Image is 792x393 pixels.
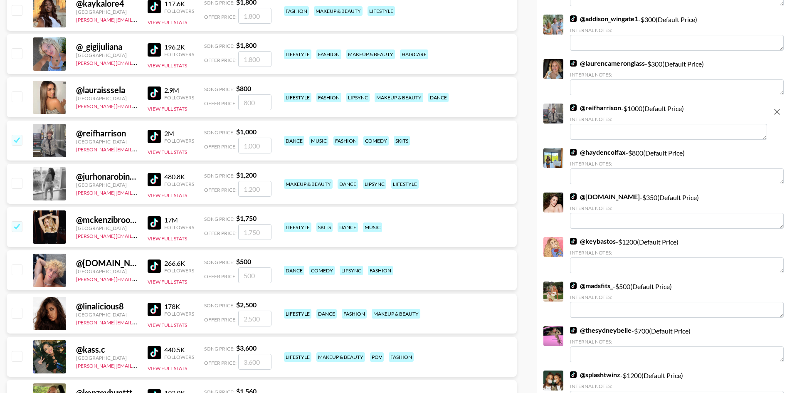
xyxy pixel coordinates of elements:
button: View Full Stats [148,149,187,155]
div: lifestyle [368,6,395,16]
span: Offer Price: [204,273,237,279]
div: 440.5K [164,346,194,354]
div: [GEOGRAPHIC_DATA] [76,268,138,274]
div: [GEOGRAPHIC_DATA] [76,95,138,101]
div: fashion [316,93,341,102]
div: - $ 800 (Default Price) [570,148,784,184]
img: TikTok [148,87,161,100]
input: 3,600 [238,354,271,370]
a: @addison_wingate1 [570,15,638,23]
div: Followers [164,138,194,144]
div: [GEOGRAPHIC_DATA] [76,9,138,15]
div: makeup & beauty [375,93,423,102]
div: comedy [363,136,389,146]
div: - $ 350 (Default Price) [570,193,784,229]
span: Song Price: [204,216,234,222]
a: @[DOMAIN_NAME] [570,193,640,201]
div: - $ 500 (Default Price) [570,282,784,318]
div: music [309,136,328,146]
div: lifestyle [284,222,311,232]
img: TikTok [148,43,161,57]
div: makeup & beauty [316,352,365,362]
div: 266.6K [164,259,194,267]
div: @ [DOMAIN_NAME][PERSON_NAME] [76,258,138,268]
img: TikTok [148,346,161,359]
a: [PERSON_NAME][EMAIL_ADDRESS][DOMAIN_NAME] [76,274,199,282]
a: [PERSON_NAME][EMAIL_ADDRESS][DOMAIN_NAME] [76,15,199,23]
div: fashion [342,309,367,319]
input: 1,800 [238,51,271,67]
div: Internal Notes: [570,205,784,211]
img: TikTok [570,282,577,289]
strong: $ 800 [236,84,251,92]
a: [PERSON_NAME][EMAIL_ADDRESS][DOMAIN_NAME] [76,101,199,109]
div: lifestyle [284,309,311,319]
img: TikTok [570,104,577,111]
div: 2M [164,129,194,138]
img: TikTok [570,238,577,245]
a: [PERSON_NAME][EMAIL_ADDRESS][DOMAIN_NAME] [76,58,199,66]
div: dance [284,266,304,275]
img: TikTok [570,149,577,156]
img: TikTok [570,371,577,378]
input: 2,500 [238,311,271,326]
div: Internal Notes: [570,383,784,389]
div: [GEOGRAPHIC_DATA] [76,52,138,58]
div: makeup & beauty [346,49,395,59]
img: TikTok [570,327,577,334]
div: - $ 1000 (Default Price) [570,104,767,140]
div: - $ 300 (Default Price) [570,59,784,95]
div: lipsync [340,266,363,275]
img: TikTok [148,260,161,273]
a: [PERSON_NAME][EMAIL_ADDRESS][DOMAIN_NAME] [76,361,199,369]
a: [PERSON_NAME][EMAIL_ADDRESS][DOMAIN_NAME] [76,188,199,196]
div: haircare [400,49,428,59]
a: @haydencolfax [570,148,626,156]
div: 480.8K [164,173,194,181]
div: lipsync [346,93,370,102]
div: Followers [164,51,194,57]
span: Song Price: [204,346,234,352]
div: @ reifharrison [76,128,138,138]
div: pov [370,352,384,362]
input: 1,000 [238,138,271,153]
input: 500 [238,267,271,283]
div: lipsync [363,179,386,189]
strong: $ 1,000 [236,128,257,136]
strong: $ 2,500 [236,301,257,309]
div: - $ 1200 (Default Price) [570,237,784,273]
div: @ mckenzibrooke [76,215,138,225]
span: Offer Price: [204,187,237,193]
img: TikTok [570,15,577,22]
div: Internal Notes: [570,116,767,122]
div: Followers [164,8,194,14]
strong: $ 500 [236,257,251,265]
button: View Full Stats [148,279,187,285]
div: @ jurhonarobinson [76,171,138,182]
div: [GEOGRAPHIC_DATA] [76,225,138,231]
a: @thesydneybelle [570,326,632,334]
a: [PERSON_NAME][EMAIL_ADDRESS][DOMAIN_NAME] [76,318,199,326]
div: Internal Notes: [570,294,784,300]
div: lifestyle [391,179,419,189]
div: comedy [309,266,335,275]
span: Song Price: [204,259,234,265]
div: makeup & beauty [372,309,420,319]
span: Offer Price: [204,360,237,366]
input: 800 [238,94,271,110]
div: @ kass.c [76,344,138,355]
button: View Full Stats [148,192,187,198]
div: 17M [164,216,194,224]
div: Internal Notes: [570,161,784,167]
img: TikTok [148,303,161,316]
div: dance [338,222,358,232]
div: [GEOGRAPHIC_DATA] [76,311,138,318]
div: Followers [164,224,194,230]
div: makeup & beauty [314,6,363,16]
div: Followers [164,94,194,101]
div: fashion [333,136,358,146]
a: @splashtwinz [570,371,620,379]
div: @ _gigijuliana [76,42,138,52]
div: music [363,222,382,232]
span: Offer Price: [204,100,237,106]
